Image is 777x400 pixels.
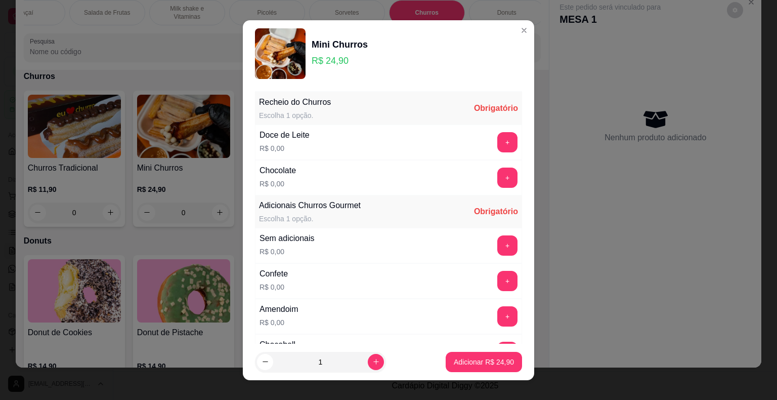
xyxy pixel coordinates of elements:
[497,168,517,188] button: add
[474,206,518,218] div: Obrigatório
[260,179,296,189] p: R$ 0,00
[497,342,517,362] button: add
[260,303,298,315] div: Amendoim
[312,37,368,52] div: Mini Churros
[260,317,298,328] p: R$ 0,00
[368,354,384,370] button: increase-product-quantity
[446,352,522,372] button: Adicionar R$ 24,90
[454,357,514,367] p: Adicionar R$ 24,90
[260,282,288,292] p: R$ 0,00
[260,232,315,245] div: Sem adicionais
[312,54,368,68] p: R$ 24,90
[260,339,295,351] div: Chocoball
[497,271,517,291] button: add
[260,165,296,177] div: Chocolate
[259,214,361,224] div: Escolha 1 opção.
[260,129,310,141] div: Doce de Leite
[257,354,273,370] button: decrease-product-quantity
[497,306,517,327] button: add
[259,110,331,121] div: Escolha 1 opção.
[255,28,306,79] img: product-image
[497,235,517,256] button: add
[516,22,532,38] button: Close
[260,247,315,257] p: R$ 0,00
[259,199,361,212] div: Adicionais Churros Gourmet
[260,268,288,280] div: Confete
[474,102,518,114] div: Obrigatório
[259,96,331,108] div: Recheio do Churros
[260,143,310,153] p: R$ 0,00
[497,132,517,152] button: add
